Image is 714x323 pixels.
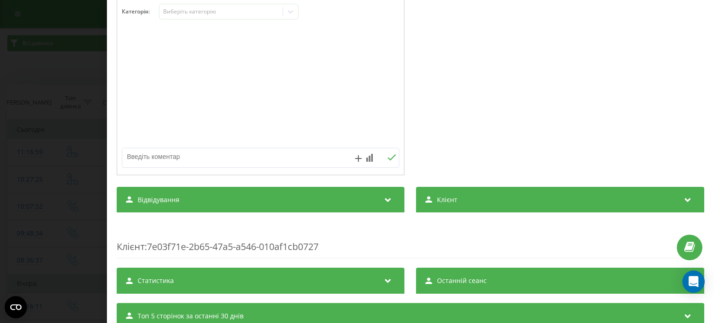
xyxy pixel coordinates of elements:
[122,8,159,15] h4: Категорія :
[682,270,705,293] div: Open Intercom Messenger
[5,296,27,318] button: Open CMP widget
[437,276,487,285] span: Останній сеанс
[117,240,145,253] span: Клієнт
[138,311,244,321] span: Топ 5 сторінок за останні 30 днів
[138,276,174,285] span: Статистика
[437,195,458,204] span: Клієнт
[163,8,279,15] div: Виберіть категорію
[117,222,704,258] div: : 7e03f71e-2b65-47a5-a546-010af1cb0727
[138,195,179,204] span: Відвідування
